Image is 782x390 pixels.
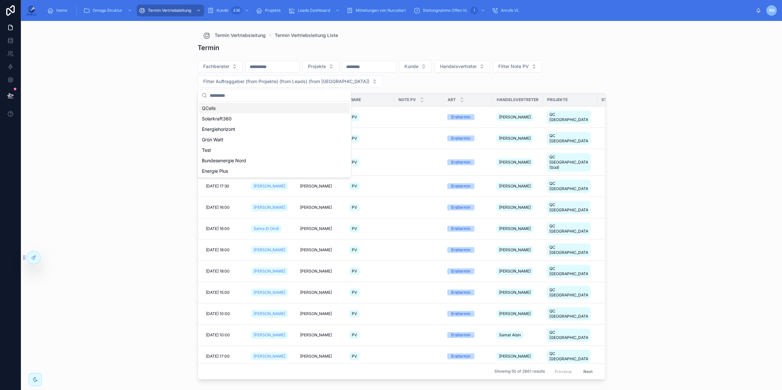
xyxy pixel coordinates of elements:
span: PV [352,205,357,210]
span: [PERSON_NAME] [300,205,332,210]
span: [PERSON_NAME] [254,332,285,338]
a: Termin Vertriebsleitung [203,31,266,39]
span: QC [GEOGRAPHIC_DATA] [549,223,588,234]
span: Showing 50 of 2861 results [494,369,545,374]
a: Mitteilungen von Nurcellari [345,5,410,16]
span: [DATE] 16:00 [206,205,230,210]
span: [PERSON_NAME] [499,269,531,274]
span: [PERSON_NAME] [254,205,285,210]
span: [DATE] 15:00 [206,290,230,295]
span: Projekte [308,63,326,70]
a: [PERSON_NAME] [251,310,288,318]
span: Ware [349,97,361,102]
span: QC [GEOGRAPHIC_DATA] [549,181,588,191]
span: [PERSON_NAME] [499,136,531,141]
span: [PERSON_NAME] [254,247,285,253]
span: [PERSON_NAME] [499,184,531,189]
span: Projekte [265,8,281,13]
span: [DATE] 18:00 [206,247,230,253]
div: scrollable content [42,3,756,18]
span: QC [GEOGRAPHIC_DATA] [549,351,588,362]
button: Select Button [399,60,432,73]
a: [PERSON_NAME] [251,267,288,275]
span: [PERSON_NAME] [254,184,285,189]
a: Sahra El Oirdi [251,225,281,233]
span: QC [GEOGRAPHIC_DATA]/[GEOGRAPHIC_DATA] [549,309,588,319]
span: [PERSON_NAME] [499,290,531,295]
a: Termin Vertriebsleitung [137,5,204,16]
span: PV [352,290,357,295]
span: QC [GEOGRAPHIC_DATA] [549,287,588,298]
span: [PERSON_NAME] [254,311,285,316]
span: Energiehorizont [202,126,235,133]
span: Filter Note PV [498,63,529,70]
div: Ersttermin [451,311,471,317]
span: Fachberater [203,63,229,70]
span: [PERSON_NAME] [254,354,285,359]
h1: Termin [198,43,219,52]
span: QC [GEOGRAPHIC_DATA] [549,330,588,340]
span: PV [352,354,357,359]
span: Termin Vertriebsleitung [215,32,266,39]
button: Select Button [493,60,542,73]
span: PV [352,160,357,165]
span: [PERSON_NAME] [300,354,332,359]
span: Filter Auftraggeber (from Projekte) (from Leads) (from [GEOGRAPHIC_DATA]) [203,78,369,85]
span: [DATE] 18:00 [206,269,230,274]
div: Ersttermin [451,353,471,359]
div: Ersttermin [451,332,471,338]
span: PV [352,247,357,253]
span: [DATE] 17:30 [206,184,229,189]
span: PV [352,226,357,231]
div: Suggestions [198,102,351,178]
span: [PERSON_NAME] [254,290,285,295]
a: Leads Dashboard [287,5,343,16]
div: Ersttermin [451,204,471,210]
span: Kunde [217,8,228,13]
a: Anrufe VL [490,5,524,16]
span: [PERSON_NAME] [300,290,332,295]
a: Home [45,5,72,16]
span: QC [GEOGRAPHIC_DATA] [549,202,588,213]
span: [PERSON_NAME] [300,332,332,338]
span: PV [352,269,357,274]
span: Home [56,8,67,13]
button: Select Button [198,75,383,88]
a: [PERSON_NAME] [251,331,288,339]
button: Select Button [198,60,243,73]
span: Grün Watt [202,136,223,143]
span: QC [GEOGRAPHIC_DATA] [549,112,588,122]
span: Samat Aisin [499,332,521,338]
div: Ersttermin [451,183,471,189]
span: [DATE] 10:00 [206,311,230,316]
div: Ersttermin [451,135,471,141]
span: PV [352,136,357,141]
span: QC [GEOGRAPHIC_DATA] (Süd) [549,154,588,170]
div: 1 [470,7,478,14]
span: Kunde [404,63,418,70]
span: Note PV [399,97,416,102]
span: Anrufe VL [501,8,519,13]
span: QC [GEOGRAPHIC_DATA] [549,245,588,255]
a: Omega Struktur [81,5,135,16]
span: [PERSON_NAME] [254,269,285,274]
span: [PERSON_NAME] [499,311,531,316]
span: Handelsvertreter [497,97,539,102]
span: RN [769,8,774,13]
span: Mitteilungen von Nurcellari [356,8,406,13]
span: Omega Struktur [93,8,122,13]
span: Termin Vertriebsleitung Liste [275,32,338,39]
img: App logo [26,5,37,16]
span: [PERSON_NAME] [499,226,531,231]
span: Termin Vertriebsleitung [148,8,191,13]
div: Ersttermin [451,114,471,120]
span: Leads Dashboard [298,8,330,13]
a: Kunde436 [205,5,253,16]
span: Energie Plus [202,168,228,174]
div: 436 [231,7,242,14]
div: Ersttermin [451,226,471,232]
a: [PERSON_NAME] [251,289,288,296]
span: PV [352,332,357,338]
span: [PERSON_NAME] [300,184,332,189]
span: [PERSON_NAME] [300,311,332,316]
